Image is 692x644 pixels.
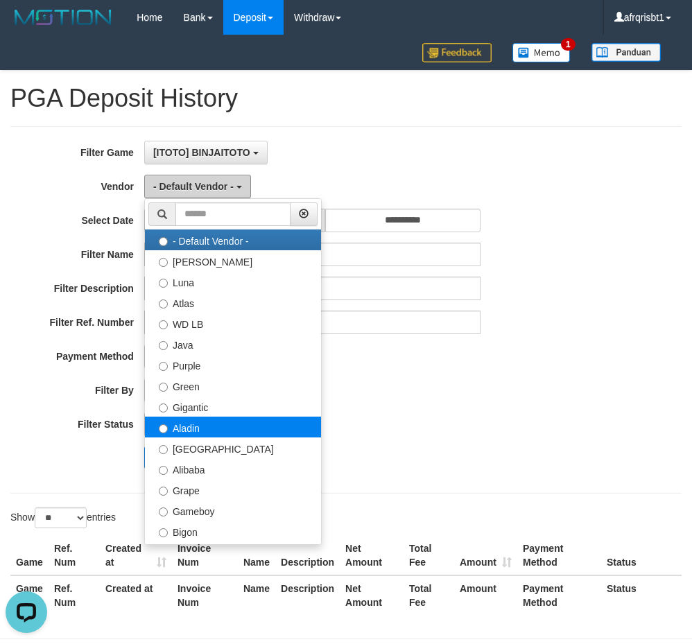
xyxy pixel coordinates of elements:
th: Description [275,536,340,575]
label: Show entries [10,507,116,528]
label: Gigantic [145,396,321,417]
th: Ref. Num [49,536,100,575]
input: Grape [159,487,168,496]
img: panduan.png [591,43,661,62]
th: Created at [100,536,172,575]
img: Button%20Memo.svg [512,43,571,62]
th: Payment Method [517,575,601,615]
h1: PGA Deposit History [10,85,682,112]
th: Name [238,575,275,615]
th: Invoice Num [172,536,238,575]
label: Alibaba [145,458,321,479]
input: Luna [159,279,168,288]
th: Payment Method [517,536,601,575]
input: Bigon [159,528,168,537]
select: Showentries [35,507,87,528]
label: - Default Vendor - [145,229,321,250]
img: MOTION_logo.png [10,7,116,28]
input: - Default Vendor - [159,237,168,246]
label: Aladin [145,417,321,437]
label: Allstar [145,541,321,562]
label: Java [145,333,321,354]
input: Gameboy [159,507,168,516]
input: Green [159,383,168,392]
button: - Default Vendor - [144,175,251,198]
th: Name [238,536,275,575]
th: Game [10,536,49,575]
th: Total Fee [404,575,454,615]
th: Game [10,575,49,615]
label: Green [145,375,321,396]
label: Purple [145,354,321,375]
th: Description [275,575,340,615]
input: [PERSON_NAME] [159,258,168,267]
span: [ITOTO] BINJAITOTO [153,147,250,158]
input: Purple [159,362,168,371]
input: Atlas [159,299,168,308]
label: Atlas [145,292,321,313]
label: [GEOGRAPHIC_DATA] [145,437,321,458]
th: Status [601,536,682,575]
label: [PERSON_NAME] [145,250,321,271]
th: Net Amount [340,536,404,575]
label: Luna [145,271,321,292]
th: Created at [100,575,172,615]
span: 1 [561,38,576,51]
label: Bigon [145,521,321,541]
a: 1 [502,35,581,70]
th: Amount [454,575,517,615]
th: Invoice Num [172,575,238,615]
input: Alibaba [159,466,168,475]
th: Ref. Num [49,575,100,615]
button: Open LiveChat chat widget [6,6,47,47]
th: Status [601,575,682,615]
span: - Default Vendor - [153,181,234,192]
th: Total Fee [404,536,454,575]
input: WD LB [159,320,168,329]
label: Grape [145,479,321,500]
img: Feedback.jpg [422,43,492,62]
button: [ITOTO] BINJAITOTO [144,141,268,164]
input: Aladin [159,424,168,433]
input: Java [159,341,168,350]
label: Gameboy [145,500,321,521]
th: Amount [454,536,517,575]
th: Net Amount [340,575,404,615]
input: Gigantic [159,403,168,412]
label: WD LB [145,313,321,333]
input: [GEOGRAPHIC_DATA] [159,445,168,454]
